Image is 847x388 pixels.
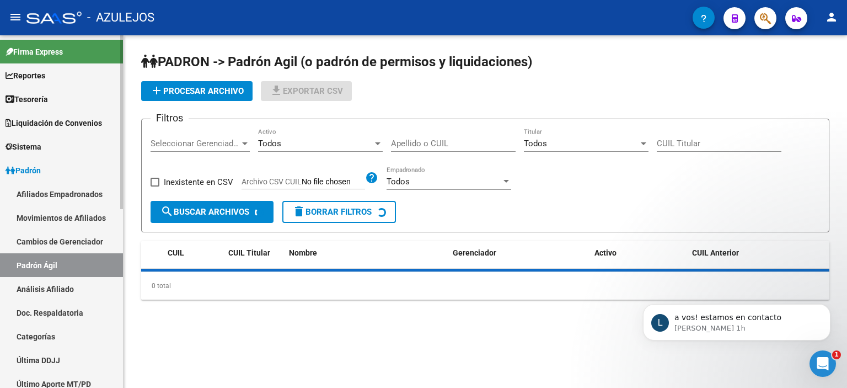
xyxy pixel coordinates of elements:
span: Buscar Archivos [160,207,249,217]
span: Archivo CSV CUIL [242,177,302,186]
span: Activo [594,248,617,257]
span: PADRON -> Padrón Agil (o padrón de permisos y liquidaciones) [141,54,532,70]
span: Todos [524,139,547,148]
mat-icon: person [825,10,838,24]
span: Exportar CSV [270,86,343,96]
datatable-header-cell: CUIL [163,241,224,265]
span: Sistema [6,141,41,153]
span: 1 [832,350,841,359]
span: CUIL [168,248,184,257]
button: Borrar Filtros [282,201,396,223]
datatable-header-cell: CUIL Anterior [688,241,829,265]
mat-icon: file_download [270,84,283,97]
datatable-header-cell: Gerenciador [448,241,590,265]
span: CUIL Anterior [692,248,739,257]
iframe: Intercom notifications mensaje [626,281,847,358]
iframe: Intercom live chat [810,350,836,377]
mat-icon: search [160,205,174,218]
span: - AZULEJOS [87,6,154,30]
span: Borrar Filtros [292,207,372,217]
span: Todos [387,177,410,187]
input: Archivo CSV CUIL [302,177,365,187]
datatable-header-cell: CUIL Titular [224,241,285,265]
span: Procesar archivo [150,86,244,96]
mat-icon: help [365,171,378,184]
datatable-header-cell: Nombre [285,241,448,265]
span: Nombre [289,248,317,257]
span: Todos [258,139,281,148]
span: Seleccionar Gerenciador [151,139,240,148]
span: Gerenciador [453,248,496,257]
span: Tesorería [6,93,48,105]
div: 0 total [141,272,829,300]
button: Exportar CSV [261,81,352,101]
span: Inexistente en CSV [164,176,233,189]
mat-icon: delete [292,205,305,218]
span: CUIL Titular [228,248,270,257]
span: Firma Express [6,46,63,58]
button: Buscar Archivos [151,201,274,223]
button: Procesar archivo [141,81,253,101]
mat-icon: add [150,84,163,97]
datatable-header-cell: Activo [590,241,688,265]
mat-icon: menu [9,10,22,24]
h3: Filtros [151,110,189,126]
span: Reportes [6,70,45,82]
span: Liquidación de Convenios [6,117,102,129]
span: Padrón [6,164,41,177]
